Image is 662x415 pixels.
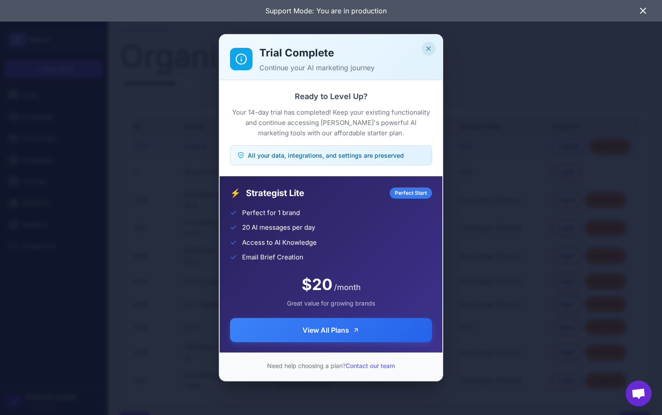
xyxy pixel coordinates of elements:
[242,223,315,233] span: 20 AI messages per day
[230,90,432,102] h3: Ready to Level Up?
[626,381,652,406] div: Open chat
[230,318,432,342] button: View All Plans
[302,273,332,296] span: $20
[346,362,395,369] a: Contact our team
[242,208,300,218] span: Perfect for 1 brand
[230,187,241,200] span: ⚡
[242,238,317,248] span: Access to AI Knowledge
[230,107,432,138] p: Your 14-day trial has completed! Keep your existing functionality and continue accessing [PERSON_...
[246,187,385,200] span: Strategist Lite
[242,253,303,262] span: Email Brief Creation
[303,325,349,335] span: View All Plans
[230,299,432,308] div: Great value for growing brands
[422,42,435,56] button: Close
[259,62,432,73] p: Continue your AI marketing journey
[248,151,404,160] span: All your data, integrations, and settings are preserved
[259,45,432,61] h2: Trial Complete
[334,281,361,293] span: /month
[390,187,432,199] div: Perfect Start
[230,361,432,370] p: Need help choosing a plan?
